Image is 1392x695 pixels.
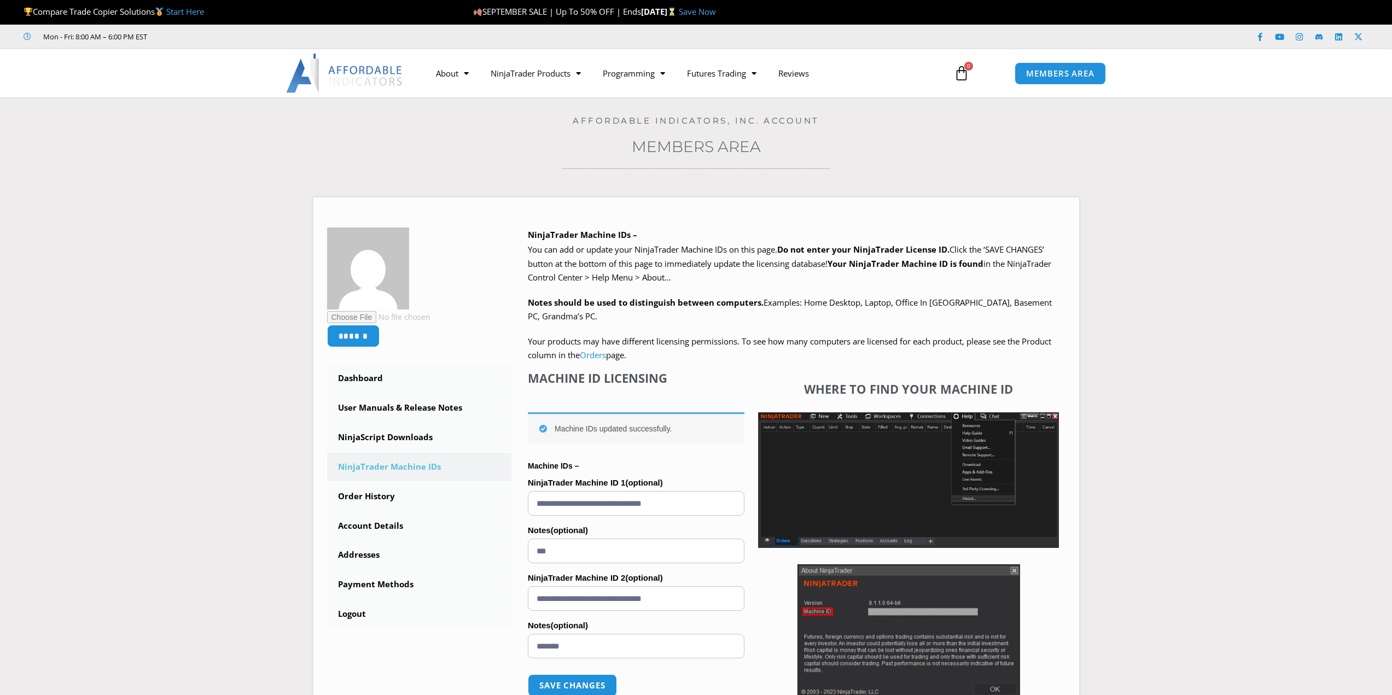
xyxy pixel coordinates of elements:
iframe: Customer reviews powered by Trustpilot [162,31,327,42]
a: 0 [937,57,986,89]
a: Order History [327,482,512,511]
b: Do not enter your NinjaTrader License ID. [777,244,950,255]
span: (optional) [625,573,662,582]
a: Affordable Indicators, Inc. Account [573,115,819,126]
a: Reviews [767,61,820,86]
nav: Account pages [327,364,512,628]
img: LogoAI | Affordable Indicators – NinjaTrader [286,54,404,93]
span: Examples: Home Desktop, Laptop, Office In [GEOGRAPHIC_DATA], Basement PC, Grandma’s PC. [528,297,1052,322]
img: ⌛ [668,8,676,16]
span: Mon - Fri: 8:00 AM – 6:00 PM EST [40,30,147,43]
h4: Where to find your Machine ID [758,382,1059,396]
label: NinjaTrader Machine ID 1 [528,475,744,491]
img: 499a088d16448ffe005de298664893b0bab5b385c862896c63579f405178b0e7 [327,227,409,309]
a: Orders [580,349,606,360]
a: Programming [592,61,676,86]
b: NinjaTrader Machine IDs – [528,229,637,240]
a: Addresses [327,541,512,569]
span: (optional) [551,621,588,630]
strong: Notes should be used to distinguish between computers. [528,297,764,308]
span: Your products may have different licensing permissions. To see how many computers are licensed fo... [528,336,1051,361]
nav: Menu [425,61,941,86]
a: Members Area [632,137,761,156]
label: Notes [528,617,744,634]
label: NinjaTrader Machine ID 2 [528,570,744,586]
strong: [DATE] [641,6,679,17]
span: (optional) [625,478,662,487]
span: (optional) [551,525,588,535]
a: NinjaTrader Machine IDs [327,453,512,481]
a: Futures Trading [676,61,767,86]
span: You can add or update your NinjaTrader Machine IDs on this page. [528,244,777,255]
a: Start Here [166,6,204,17]
a: User Manuals & Release Notes [327,394,512,422]
span: 0 [964,62,973,71]
a: Account Details [327,512,512,540]
a: Logout [327,600,512,628]
span: Compare Trade Copier Solutions [24,6,204,17]
img: Screenshot 2025-01-17 1155544 | Affordable Indicators – NinjaTrader [758,412,1059,548]
img: 🍂 [474,8,482,16]
span: Click the ‘SAVE CHANGES’ button at the bottom of this page to immediately update the licensing da... [528,244,1051,283]
span: MEMBERS AREA [1026,69,1094,78]
a: MEMBERS AREA [1015,62,1106,85]
strong: Machine IDs – [528,462,579,470]
label: Notes [528,522,744,539]
a: NinjaTrader Products [480,61,592,86]
a: Payment Methods [327,570,512,599]
a: About [425,61,480,86]
strong: Your NinjaTrader Machine ID is found [828,258,983,269]
a: Save Now [679,6,716,17]
img: 🥇 [155,8,164,16]
a: NinjaScript Downloads [327,423,512,452]
div: Machine IDs updated successfully. [528,412,744,443]
a: Dashboard [327,364,512,393]
img: 🏆 [24,8,32,16]
span: SEPTEMBER SALE | Up To 50% OFF | Ends [473,6,641,17]
h4: Machine ID Licensing [528,371,744,385]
